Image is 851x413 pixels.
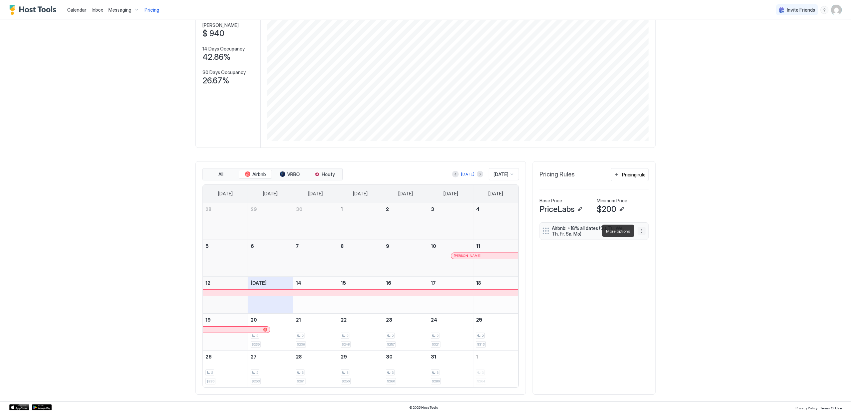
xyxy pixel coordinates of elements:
[205,206,211,212] span: 28
[392,334,394,338] span: 2
[248,203,293,215] a: September 29, 2025
[203,203,248,215] a: September 28, 2025
[820,406,842,410] span: Terms Of Use
[428,313,473,350] td: October 24, 2025
[398,191,413,197] span: [DATE]
[436,334,438,338] span: 2
[383,276,428,313] td: October 16, 2025
[342,342,350,347] span: $248
[428,203,473,240] td: October 3, 2025
[476,280,481,286] span: 18
[431,317,437,323] span: 24
[203,313,248,350] td: October 19, 2025
[383,351,428,363] a: October 30, 2025
[252,342,260,347] span: $236
[473,203,518,215] a: October 4, 2025
[203,203,248,240] td: September 28, 2025
[473,351,518,363] a: November 1, 2025
[251,206,257,212] span: 29
[436,370,438,375] span: 3
[346,334,348,338] span: 2
[293,277,338,289] a: October 14, 2025
[477,342,485,347] span: $313
[248,240,293,252] a: October 6, 2025
[346,185,374,203] a: Wednesday
[387,342,395,347] span: $257
[9,404,29,410] a: App Store
[540,222,649,240] div: Airbnb: +18% all dates (Su, Tu, We, Th, Fr, Sa, Mo) menu
[239,170,272,179] button: Airbnb
[622,171,646,178] div: Pricing rule
[32,404,52,410] a: Google Play Store
[576,205,584,213] button: Edit
[204,170,237,179] button: All
[9,5,59,15] a: Host Tools Logo
[386,206,389,212] span: 2
[92,6,103,13] a: Inbox
[218,171,223,177] span: All
[386,354,393,360] span: 30
[383,240,428,276] td: October 9, 2025
[431,243,436,249] span: 10
[293,203,338,215] a: September 30, 2025
[302,334,304,338] span: 2
[437,185,465,203] a: Friday
[287,171,300,177] span: VRBO
[338,277,383,289] a: October 15, 2025
[205,280,210,286] span: 12
[256,370,258,375] span: 2
[7,390,23,406] iframe: Intercom live chat
[383,277,428,289] a: October 16, 2025
[386,243,389,249] span: 9
[252,171,266,177] span: Airbnb
[473,350,518,387] td: November 1, 2025
[296,354,302,360] span: 28
[428,240,473,276] td: October 10, 2025
[618,205,626,213] button: Edit
[476,354,478,360] span: 1
[353,191,368,197] span: [DATE]
[342,379,350,383] span: $250
[251,280,267,286] span: [DATE]
[293,276,338,313] td: October 14, 2025
[251,317,257,323] span: 20
[203,351,248,363] a: October 26, 2025
[386,317,392,323] span: 23
[338,350,383,387] td: October 29, 2025
[606,229,630,234] span: More options
[211,185,239,203] a: Sunday
[432,379,440,383] span: $280
[552,225,631,237] span: Airbnb: +18% all dates (Su, Tu, We, Th, Fr, Sa, Mo)
[428,351,473,363] a: October 31, 2025
[597,198,627,204] span: Minimum Price
[787,7,815,13] span: Invite Friends
[203,314,248,326] a: October 19, 2025
[454,254,481,258] span: [PERSON_NAME]
[308,191,323,197] span: [DATE]
[431,280,436,286] span: 17
[473,314,518,326] a: October 25, 2025
[67,7,86,13] span: Calendar
[308,170,341,179] button: Houfy
[460,170,475,178] button: [DATE]
[248,276,293,313] td: October 13, 2025
[322,171,335,177] span: Houfy
[296,317,301,323] span: 21
[482,185,510,203] a: Saturday
[296,243,299,249] span: 7
[202,46,245,52] span: 14 Days Occupancy
[205,354,212,360] span: 26
[473,313,518,350] td: October 25, 2025
[383,203,428,240] td: October 2, 2025
[428,314,473,326] a: October 24, 2025
[383,314,428,326] a: October 23, 2025
[341,280,346,286] span: 15
[795,404,817,411] a: Privacy Policy
[638,227,646,235] div: menu
[494,171,508,177] span: [DATE]
[452,171,459,177] button: Previous month
[338,351,383,363] a: October 29, 2025
[432,342,439,347] span: $321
